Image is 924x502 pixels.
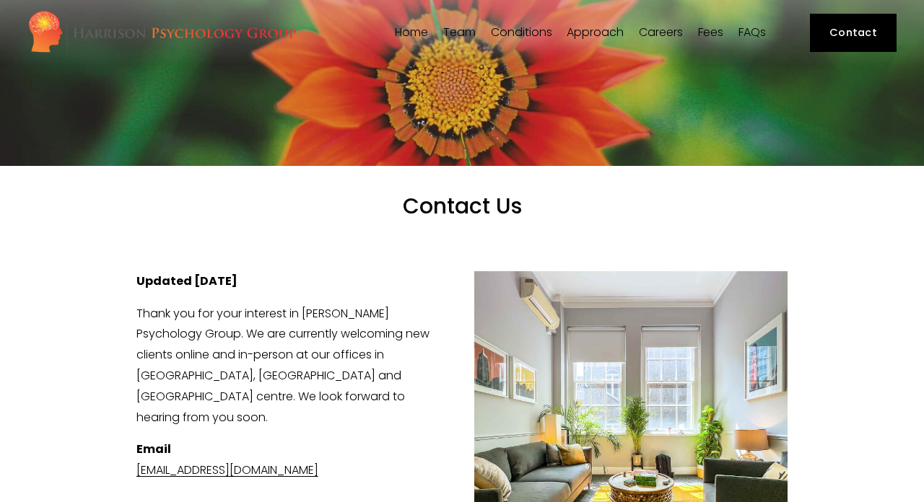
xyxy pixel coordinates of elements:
[567,27,624,38] span: Approach
[395,26,428,40] a: Home
[191,193,732,247] h1: Contact Us
[136,462,318,478] a: [EMAIL_ADDRESS][DOMAIN_NAME]
[639,26,683,40] a: Careers
[136,273,237,289] strong: Updated [DATE]
[698,26,723,40] a: Fees
[567,26,624,40] a: folder dropdown
[443,27,476,38] span: Team
[27,9,297,56] img: Harrison Psychology Group
[491,27,552,38] span: Conditions
[810,14,896,52] a: Contact
[491,26,552,40] a: folder dropdown
[136,304,788,428] p: Thank you for your interest in [PERSON_NAME] Psychology Group. We are currently welcoming new cli...
[443,26,476,40] a: folder dropdown
[136,441,171,457] strong: Email
[738,26,766,40] a: FAQs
